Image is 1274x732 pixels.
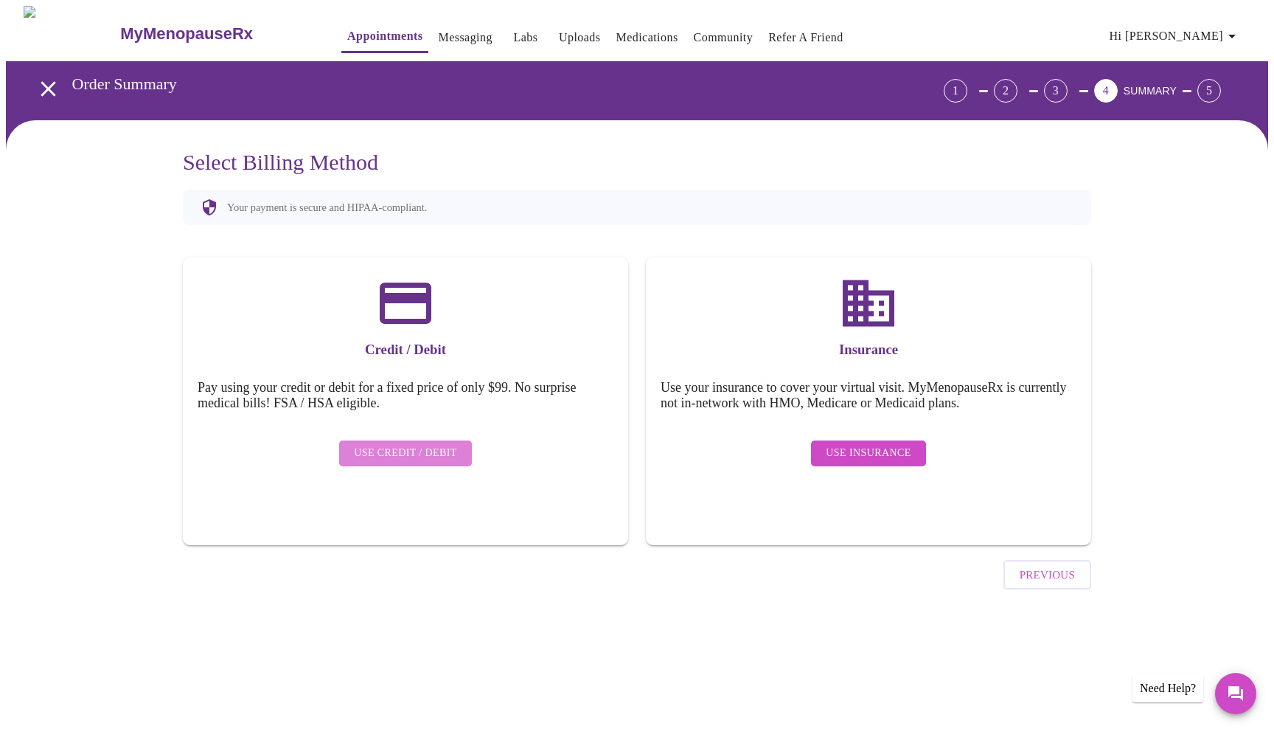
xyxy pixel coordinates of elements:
[347,26,422,46] a: Appointments
[513,27,537,48] a: Labs
[432,23,498,52] button: Messaging
[1197,79,1221,103] div: 5
[610,23,683,52] button: Medications
[1020,565,1075,584] span: Previous
[1044,79,1068,103] div: 3
[826,444,911,463] span: Use Insurance
[341,21,428,53] button: Appointments
[1132,674,1203,702] div: Need Help?
[227,201,427,214] p: Your payment is secure and HIPAA-compliant.
[1094,79,1118,103] div: 4
[354,444,457,463] span: Use Credit / Debit
[198,342,613,358] h3: Credit / Debit
[438,27,492,48] a: Messaging
[944,79,967,103] div: 1
[553,23,607,52] button: Uploads
[661,380,1076,411] h5: Use your insurance to cover your virtual visit. MyMenopauseRx is currently not in-network with HM...
[339,441,472,466] button: Use Credit / Debit
[1110,26,1241,46] span: Hi [PERSON_NAME]
[994,79,1017,103] div: 2
[183,150,1091,175] h3: Select Billing Method
[688,23,759,52] button: Community
[72,75,862,94] h3: Order Summary
[559,27,601,48] a: Uploads
[1124,85,1177,97] span: SUMMARY
[120,24,253,44] h3: MyMenopauseRx
[502,23,549,52] button: Labs
[811,441,925,466] button: Use Insurance
[198,380,613,411] h5: Pay using your credit or debit for a fixed price of only $99. No surprise medical bills! FSA / HS...
[1003,560,1091,590] button: Previous
[119,8,312,60] a: MyMenopauseRx
[768,27,843,48] a: Refer a Friend
[1104,21,1247,51] button: Hi [PERSON_NAME]
[616,27,678,48] a: Medications
[661,342,1076,358] h3: Insurance
[694,27,753,48] a: Community
[27,67,70,111] button: open drawer
[1215,673,1256,714] button: Messages
[24,6,119,61] img: MyMenopauseRx Logo
[762,23,849,52] button: Refer a Friend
